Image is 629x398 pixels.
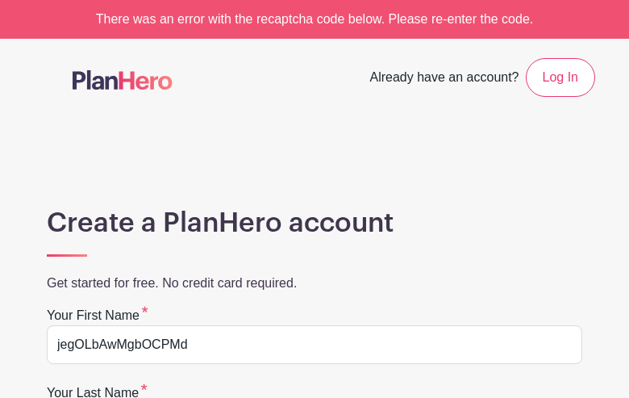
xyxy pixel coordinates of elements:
[73,70,173,90] img: logo-507f7623f17ff9eddc593b1ce0a138ce2505c220e1c5a4e2b4648c50719b7d32.svg
[47,325,582,364] input: e.g. Julie
[47,306,148,325] label: Your first name
[526,58,595,97] a: Log In
[47,274,582,293] p: Get started for free. No credit card required.
[370,61,519,97] span: Already have an account?
[47,207,582,239] h1: Create a PlanHero account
